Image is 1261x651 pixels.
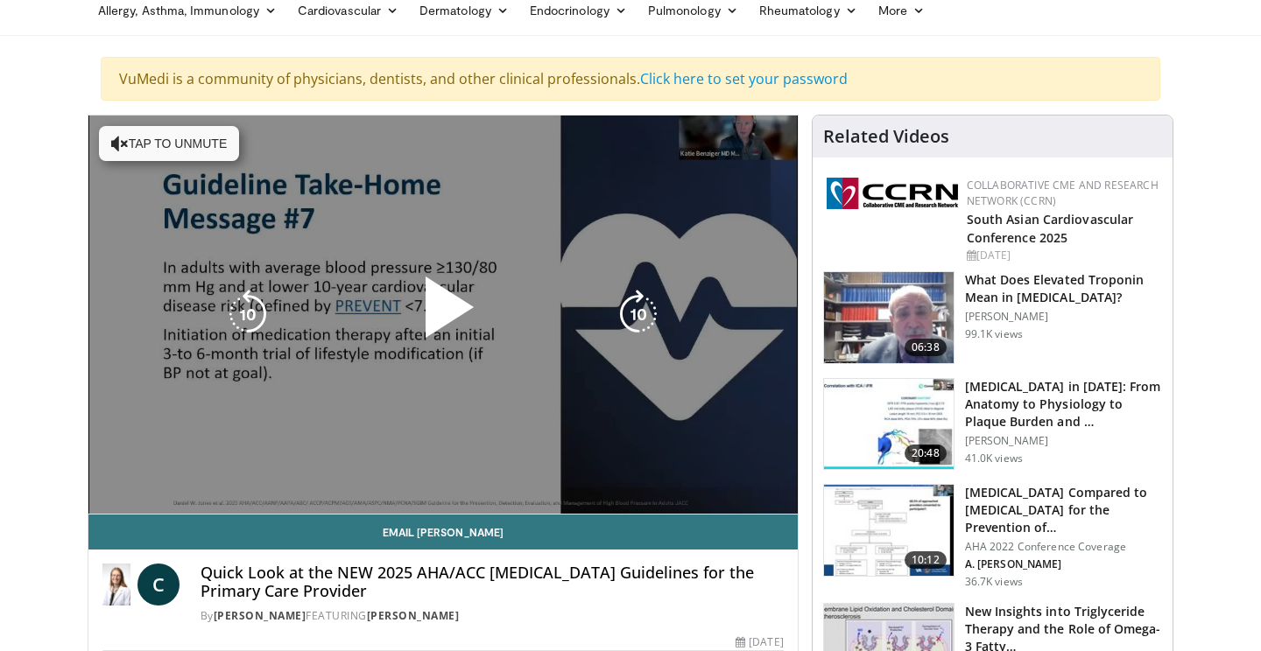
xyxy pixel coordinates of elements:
a: Collaborative CME and Research Network (CCRN) [967,178,1159,208]
p: AHA 2022 Conference Coverage [965,540,1162,554]
p: A. [PERSON_NAME] [965,557,1162,571]
img: Dr. Catherine P. Benziger [102,563,130,605]
a: C [137,563,180,605]
h3: [MEDICAL_DATA] Compared to [MEDICAL_DATA] for the Prevention of… [965,484,1162,536]
div: By FEATURING [201,608,784,624]
video-js: Video Player [88,115,798,514]
img: 98daf78a-1d22-4ebe-927e-10afe95ffd94.150x105_q85_crop-smart_upscale.jpg [824,272,954,363]
a: 20:48 [MEDICAL_DATA] in [DATE]: From Anatomy to Physiology to Plaque Burden and … [PERSON_NAME] 4... [823,378,1162,471]
p: 36.7K views [965,575,1023,589]
h4: Related Videos [823,126,949,147]
a: Email [PERSON_NAME] [88,514,798,549]
button: Play Video [285,228,601,400]
p: 99.1K views [965,327,1023,341]
span: 20:48 [905,444,947,462]
p: [PERSON_NAME] [965,310,1162,324]
a: [PERSON_NAME] [214,608,306,623]
span: 10:12 [905,551,947,569]
img: 823da73b-7a00-425d-bb7f-45c8b03b10c3.150x105_q85_crop-smart_upscale.jpg [824,379,954,470]
h3: [MEDICAL_DATA] in [DATE]: From Anatomy to Physiology to Plaque Burden and … [965,378,1162,430]
p: 41.0K views [965,451,1023,465]
div: VuMedi is a community of physicians, dentists, and other clinical professionals. [101,57,1160,101]
a: 06:38 What Does Elevated Troponin Mean in [MEDICAL_DATA]? [PERSON_NAME] 99.1K views [823,271,1162,364]
div: [DATE] [967,248,1159,263]
button: Tap to unmute [99,126,239,161]
a: 10:12 [MEDICAL_DATA] Compared to [MEDICAL_DATA] for the Prevention of… AHA 2022 Conference Covera... [823,484,1162,589]
h3: What Does Elevated Troponin Mean in [MEDICAL_DATA]? [965,271,1162,306]
div: [DATE] [736,634,783,650]
p: [PERSON_NAME] [965,434,1162,448]
img: a04ee3ba-8487-4636-b0fb-5e8d268f3737.png.150x105_q85_autocrop_double_scale_upscale_version-0.2.png [827,178,958,209]
a: South Asian Cardiovascular Conference 2025 [967,211,1134,246]
a: Click here to set your password [640,69,848,88]
h4: Quick Look at the NEW 2025 AHA/ACC [MEDICAL_DATA] Guidelines for the Primary Care Provider [201,563,784,601]
span: 06:38 [905,339,947,356]
img: 7c0f9b53-1609-4588-8498-7cac8464d722.150x105_q85_crop-smart_upscale.jpg [824,485,954,576]
a: [PERSON_NAME] [367,608,460,623]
